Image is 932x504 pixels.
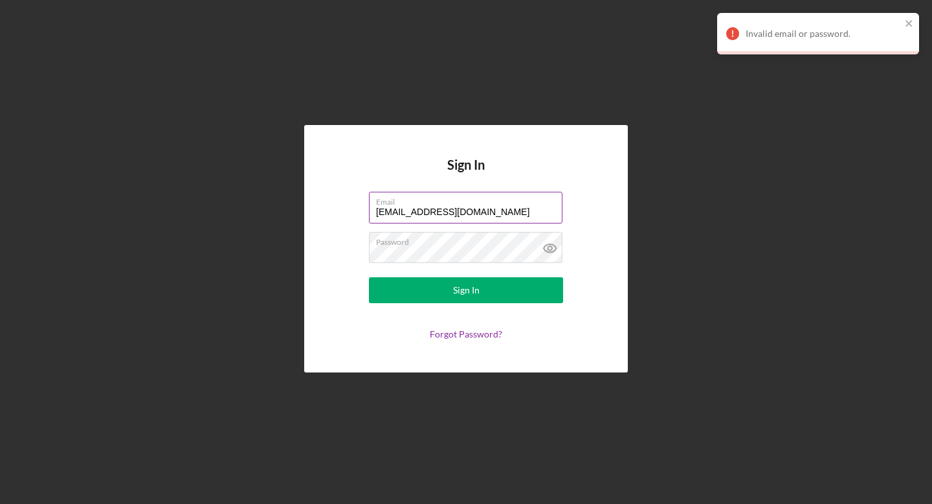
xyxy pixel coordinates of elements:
label: Password [376,233,562,247]
button: close [905,18,914,30]
div: Invalid email or password. [746,29,901,39]
label: Email [376,192,562,207]
h4: Sign In [447,157,485,192]
div: Sign In [453,277,480,303]
button: Sign In [369,277,563,303]
a: Forgot Password? [430,328,502,339]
